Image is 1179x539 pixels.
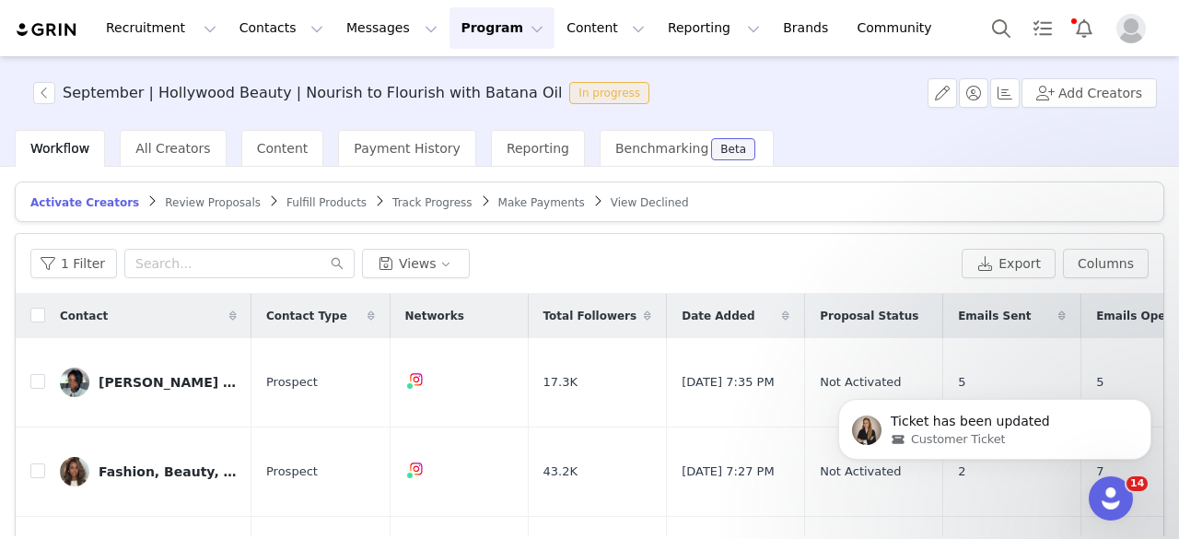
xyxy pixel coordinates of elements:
button: Profile [1105,14,1164,43]
button: Columns [1063,249,1149,278]
button: Program [449,7,554,49]
button: Contacts [228,7,334,49]
button: Content [555,7,656,49]
img: eefe87f4-e2aa-4dd5-ab65-78a39a47cadd.jpg [60,368,89,397]
input: Search... [124,249,355,278]
div: Fashion, Beauty, Lifestyle, Travel [99,464,237,479]
span: Fulfill Products [286,196,367,209]
i: icon: search [331,257,344,270]
img: instagram.svg [409,462,424,476]
span: Payment History [354,141,461,156]
button: Reporting [657,7,771,49]
a: Community [846,7,951,49]
span: In progress [569,82,649,104]
button: 1 Filter [30,249,117,278]
a: Brands [772,7,845,49]
div: [PERSON_NAME] 🤍 [99,375,237,390]
iframe: Intercom live chat [1089,476,1133,521]
button: Add Creators [1021,78,1157,108]
span: 14 [1126,476,1148,491]
button: Views [362,249,470,278]
h3: September | Hollywood Beauty | Nourish to Flourish with Batana Oil [63,82,562,104]
button: Search [981,7,1021,49]
span: Workflow [30,141,89,156]
span: [DATE] 7:35 PM [682,373,774,392]
button: Export [962,249,1056,278]
span: Date Added [682,308,754,324]
span: Reporting [507,141,569,156]
span: View Declined [611,196,689,209]
button: Notifications [1064,7,1104,49]
span: 43.2K [543,463,578,481]
span: Benchmarking [615,141,708,156]
span: Proposal Status [820,308,918,324]
span: [DATE] 7:27 PM [682,463,774,481]
img: placeholder-profile.jpg [1116,14,1146,43]
span: Prospect [266,463,318,481]
img: grin logo [15,21,79,39]
span: Prospect [266,373,318,392]
span: All Creators [135,141,210,156]
span: [object Object] [33,82,657,104]
span: Content [257,141,309,156]
button: Recruitment [95,7,228,49]
span: Emails Sent [958,308,1031,324]
span: Contact Type [266,308,347,324]
span: Track Progress [392,196,472,209]
span: Review Proposals [165,196,261,209]
a: Tasks [1022,7,1063,49]
span: Contact [60,308,108,324]
button: Messages [335,7,449,49]
a: [PERSON_NAME] 🤍 [60,368,237,397]
img: instagram.svg [409,372,424,387]
iframe: Intercom notifications message [811,360,1179,489]
span: Networks [405,308,464,324]
img: be21093c-7b8f-46b3-a904-5ae5f61e0ded--s.jpg [60,457,89,486]
span: Make Payments [498,196,585,209]
div: Beta [720,144,746,155]
span: Total Followers [543,308,637,324]
span: 17.3K [543,373,578,392]
span: Activate Creators [30,196,139,209]
a: Fashion, Beauty, Lifestyle, Travel [60,457,237,486]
